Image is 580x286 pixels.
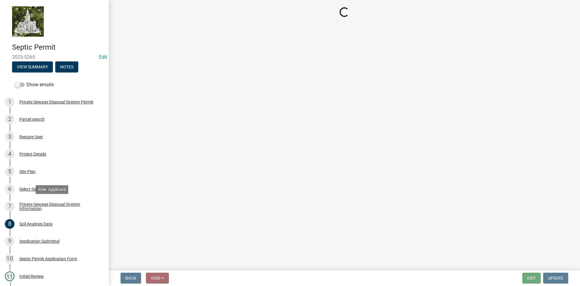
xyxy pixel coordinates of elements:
div: Private Sewage Disposal System Permit [19,100,93,104]
label: Show emails [14,81,54,88]
div: 9 [5,236,14,246]
span: 2025-5265 [12,54,97,60]
div: Require User [19,135,43,139]
button: Back [121,273,141,284]
span: Update [548,276,563,281]
div: Application Submittal [19,239,60,243]
div: Site Plan [19,169,36,174]
wm-modal-confirm: Notes [55,65,78,70]
div: 7 [5,202,14,211]
button: Void [146,273,169,284]
div: 2 [5,114,14,124]
div: 1 [5,97,14,107]
button: Exit [522,273,541,284]
h4: Septic Permit [12,43,104,52]
button: Notes [55,61,78,72]
div: 11 [5,271,14,281]
div: 3 [5,132,14,142]
div: 5 [5,167,14,176]
div: Parcel search [19,117,45,121]
div: 8 [5,219,14,229]
a: Edit [99,54,107,60]
button: View Summary [12,61,53,72]
div: 6 [5,184,14,194]
wm-modal-confirm: Edit Application Number [99,54,107,60]
button: Update [543,273,568,284]
div: Private Sewage Disposal System Information [19,202,99,211]
wm-modal-confirm: Summary [12,65,53,70]
div: Soil Analysis Data [19,222,53,226]
div: Project Details [19,152,46,156]
img: Marshall County, Iowa [12,6,44,37]
div: Initial Review [19,274,44,278]
div: Septic Permit Application Form [19,257,77,261]
span: Void [151,276,160,281]
span: Back [125,276,136,281]
div: 10 [5,254,14,264]
div: Role: Applicant [36,185,68,194]
div: 4 [5,149,14,159]
div: Select Septic Contractor [19,187,64,191]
